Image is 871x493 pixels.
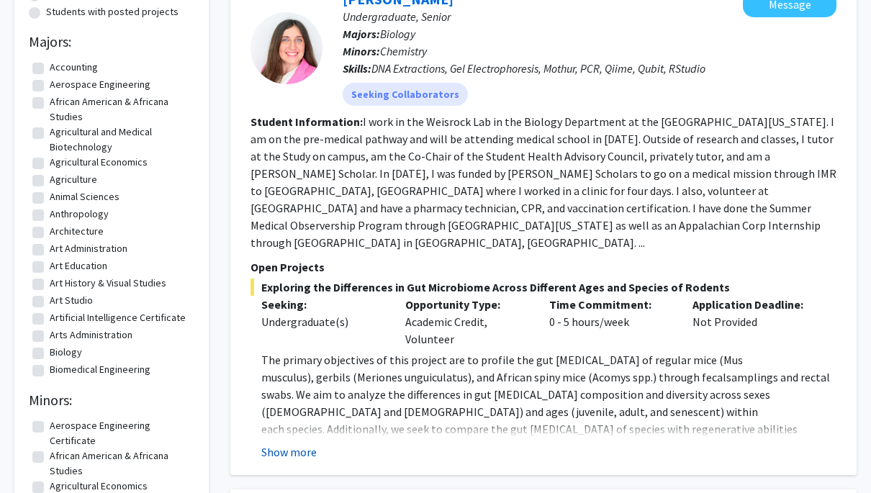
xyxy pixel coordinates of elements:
[50,241,127,256] label: Art Administration
[538,296,682,348] div: 0 - 5 hours/week
[251,114,836,250] fg-read-more: I work in the Weisrock Lab in the Biology Department at the [GEOGRAPHIC_DATA][US_STATE]. I am on ...
[46,4,179,19] label: Students with posted projects
[50,379,154,394] label: Biosystems Engineering
[343,44,380,58] b: Minors:
[682,296,826,348] div: Not Provided
[343,27,380,41] b: Majors:
[261,368,836,420] p: musculus), gerbils (Meriones unguiculatus), and African spiny mice (Acomys spp.) through fecalsam...
[380,27,415,41] span: Biology
[50,189,119,204] label: Animal Sciences
[394,296,538,348] div: Academic Credit, Volunteer
[549,296,672,313] p: Time Commitment:
[343,61,371,76] b: Skills:
[261,296,384,313] p: Seeking:
[251,260,325,274] span: Open Projects
[251,114,363,129] b: Student Information:
[50,258,107,273] label: Art Education
[50,172,97,187] label: Agriculture
[343,9,451,24] span: Undergraduate, Senior
[50,345,82,360] label: Biology
[50,362,150,377] label: Biomedical Engineering
[50,448,191,479] label: African American & Africana Studies
[380,44,427,58] span: Chemistry
[50,77,150,92] label: Aerospace Engineering
[371,61,705,76] span: DNA Extractions, Gel Electrophoresis, Mothur, PCR, Qiime, Qubit, RStudio
[50,310,186,325] label: Artificial Intelligence Certificate
[50,276,166,291] label: Art History & Visual Studies
[50,293,93,308] label: Art Studio
[11,428,61,482] iframe: Chat
[261,351,836,368] p: The primary objectives of this project are to profile the gut [MEDICAL_DATA] of regular mice (Mus
[261,443,317,461] button: Show more
[50,327,132,343] label: Arts Administration
[261,313,384,330] div: Undergraduate(s)
[251,279,836,296] span: Exploring the Differences in Gut Microbiome Across Different Ages and Species of Rodents
[50,94,191,125] label: African American & Africana Studies
[405,296,528,313] p: Opportunity Type:
[50,418,191,448] label: Aerospace Engineering Certificate
[29,33,194,50] h2: Majors:
[50,224,104,239] label: Architecture
[50,207,109,222] label: Anthropology
[50,60,98,75] label: Accounting
[50,125,191,155] label: Agricultural and Medical Biotechnology
[50,155,148,170] label: Agricultural Economics
[692,296,815,313] p: Application Deadline:
[29,392,194,409] h2: Minors:
[343,83,468,106] mat-chip: Seeking Collaborators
